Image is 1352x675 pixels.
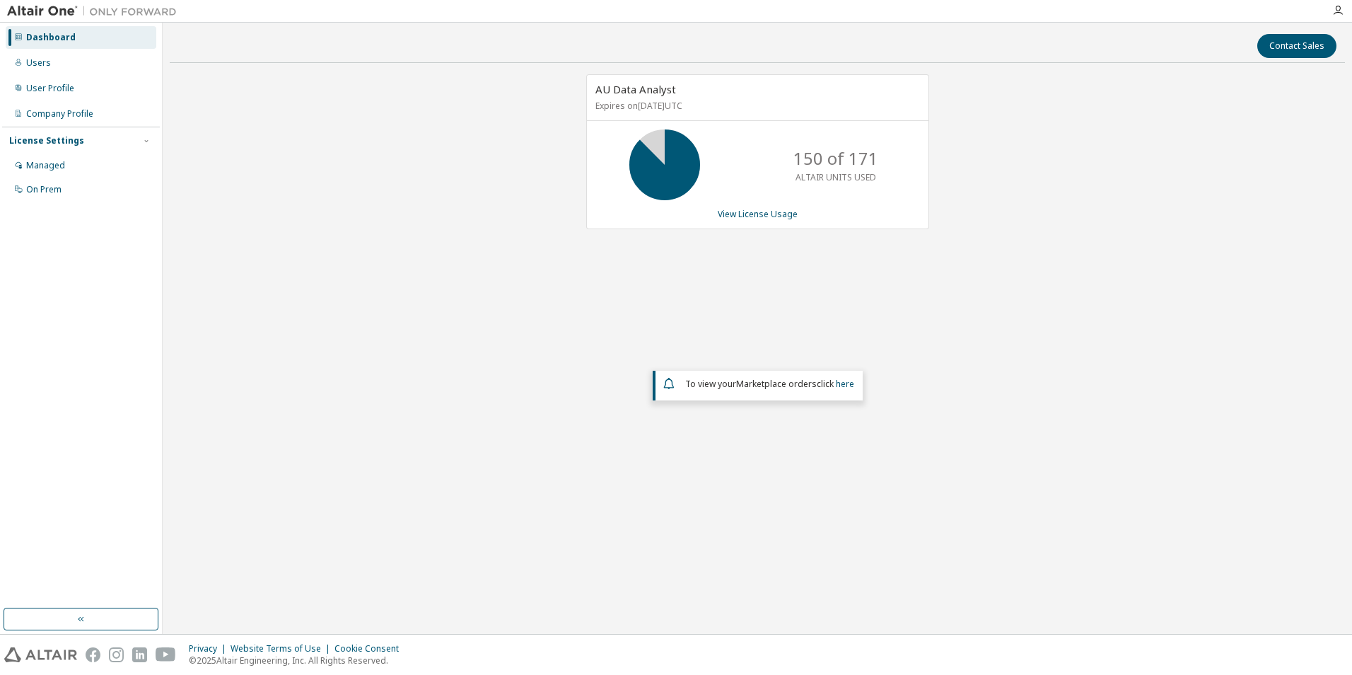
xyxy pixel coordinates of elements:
p: 150 of 171 [793,146,878,171]
div: Privacy [189,643,231,654]
div: Cookie Consent [334,643,407,654]
img: linkedin.svg [132,647,147,662]
div: Users [26,57,51,69]
em: Marketplace orders [736,378,817,390]
img: altair_logo.svg [4,647,77,662]
p: © 2025 Altair Engineering, Inc. All Rights Reserved. [189,654,407,667]
p: Expires on [DATE] UTC [595,100,916,112]
img: Altair One [7,4,184,18]
a: here [836,378,854,390]
div: Dashboard [26,32,76,43]
a: View License Usage [718,208,798,220]
div: On Prem [26,184,62,195]
img: instagram.svg [109,647,124,662]
span: To view your click [685,378,854,390]
div: License Settings [9,135,84,146]
div: Company Profile [26,108,93,120]
div: Website Terms of Use [231,643,334,654]
div: Managed [26,160,65,171]
img: youtube.svg [156,647,176,662]
img: facebook.svg [86,647,100,662]
button: Contact Sales [1257,34,1336,58]
p: ALTAIR UNITS USED [796,171,876,183]
span: AU Data Analyst [595,82,676,96]
div: User Profile [26,83,74,94]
